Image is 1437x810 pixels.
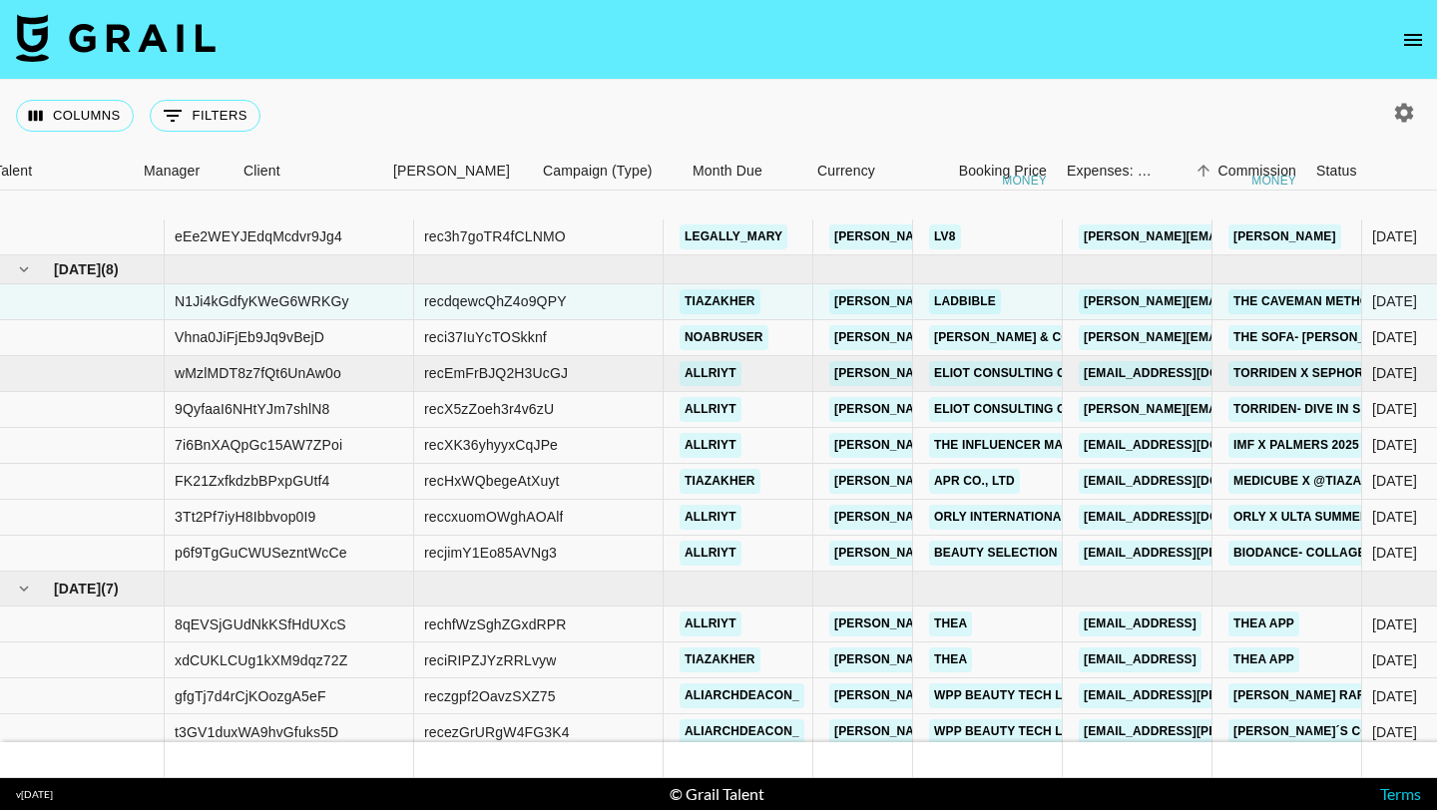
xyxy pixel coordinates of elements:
[680,505,741,530] a: allriyt
[101,259,119,279] span: ( 8 )
[929,289,1001,314] a: LADBIBLE
[929,611,972,636] a: Thea
[959,152,1047,191] div: Booking Price
[929,397,1134,422] a: Eliot Consulting Group LLC
[243,152,280,191] div: Client
[929,719,1094,744] a: WPP Beauty Tech Labs
[829,361,1257,386] a: [PERSON_NAME][EMAIL_ADDRESS][PERSON_NAME][DOMAIN_NAME]
[175,507,316,527] div: 3Tt2Pf7iyH8Ibbvop0I9
[144,152,200,191] div: Manager
[393,152,510,191] div: [PERSON_NAME]
[929,647,972,672] a: Thea
[424,399,554,419] div: recX5zZoeh3r4v6zU
[175,327,324,347] div: Vhna0JiFjEb9Jq9vBejD
[829,683,1257,708] a: [PERSON_NAME][EMAIL_ADDRESS][PERSON_NAME][DOMAIN_NAME]
[1372,614,1417,634] div: Aug '25
[670,784,764,804] div: © Grail Talent
[175,614,346,634] div: 8qEVSjGUdNkKSfHdUXcS
[1079,505,1302,530] a: [EMAIL_ADDRESS][DOMAIN_NAME]
[1079,719,1404,744] a: [EMAIL_ADDRESS][PERSON_NAME][DOMAIN_NAME]
[829,397,1257,422] a: [PERSON_NAME][EMAIL_ADDRESS][PERSON_NAME][DOMAIN_NAME]
[175,650,347,670] div: xdCUKLCUg1kXM9dqz72Z
[680,433,741,458] a: allriyt
[929,469,1020,494] a: APR Co., Ltd
[424,614,567,634] div: rechfWzSghZGxdRPR
[680,683,804,708] a: aliarchdeacon_
[1079,361,1302,386] a: [EMAIL_ADDRESS][DOMAIN_NAME]
[424,543,557,563] div: recjimY1Eo85AVNg3
[1316,152,1357,191] div: Status
[683,152,807,191] div: Month Due
[817,152,875,191] div: Currency
[543,152,653,191] div: Campaign (Type)
[829,611,1257,636] a: [PERSON_NAME][EMAIL_ADDRESS][PERSON_NAME][DOMAIN_NAME]
[1079,647,1201,672] a: [EMAIL_ADDRESS]
[807,152,907,191] div: Currency
[424,435,558,455] div: recXK36yhyyxCqJPe
[54,579,101,599] span: [DATE]
[1393,20,1433,60] button: open drawer
[1002,175,1047,187] div: money
[424,291,567,311] div: recdqewcQhZ4o9QPY
[1228,361,1377,386] a: Torriden x Sephora
[175,399,330,419] div: 9QyfaaI6NHtYJm7shlN8
[1372,543,1417,563] div: Jul '25
[234,152,383,191] div: Client
[1380,784,1421,803] a: Terms
[929,505,1074,530] a: ORLY International
[175,686,326,706] div: gfgTj7d4rCjKOozgA5eF
[1079,224,1404,249] a: [PERSON_NAME][EMAIL_ADDRESS][DOMAIN_NAME]
[424,686,556,706] div: reczgpf2OavzSXZ75
[54,259,101,279] span: [DATE]
[1079,541,1404,566] a: [EMAIL_ADDRESS][PERSON_NAME][DOMAIN_NAME]
[16,788,53,801] div: v [DATE]
[383,152,533,191] div: Booker
[424,363,568,383] div: recEmFrBJQ2H3UcGJ
[829,224,1257,249] a: [PERSON_NAME][EMAIL_ADDRESS][PERSON_NAME][DOMAIN_NAME]
[1079,397,1404,422] a: [PERSON_NAME][EMAIL_ADDRESS][DOMAIN_NAME]
[101,579,119,599] span: ( 7 )
[1228,469,1401,494] a: Medicube x @tiazakher
[1372,471,1417,491] div: Jul '25
[829,469,1257,494] a: [PERSON_NAME][EMAIL_ADDRESS][PERSON_NAME][DOMAIN_NAME]
[424,722,570,742] div: recezGrURgW4FG3K4
[1372,435,1417,455] div: Jul '25
[1372,399,1417,419] div: Jul '25
[829,505,1257,530] a: [PERSON_NAME][EMAIL_ADDRESS][PERSON_NAME][DOMAIN_NAME]
[680,397,741,422] a: allriyt
[1079,611,1201,636] a: [EMAIL_ADDRESS]
[1372,291,1417,311] div: Jul '25
[1228,433,1364,458] a: IMF x Palmers 2025
[829,325,1257,350] a: [PERSON_NAME][EMAIL_ADDRESS][PERSON_NAME][DOMAIN_NAME]
[1079,683,1404,708] a: [EMAIL_ADDRESS][PERSON_NAME][DOMAIN_NAME]
[424,226,566,246] div: rec3h7goTR4fCLNMO
[680,325,768,350] a: noabruser
[680,611,741,636] a: allriyt
[680,289,760,314] a: tiazakher
[1057,152,1157,191] div: Expenses: Remove Commission?
[680,647,760,672] a: tiazakher
[929,325,1103,350] a: [PERSON_NAME] & Co LLC
[929,683,1094,708] a: WPP Beauty Tech Labs
[1372,327,1417,347] div: Jul '25
[424,650,556,670] div: reciRIPZJYzRRLvyw
[829,289,1257,314] a: [PERSON_NAME][EMAIL_ADDRESS][PERSON_NAME][DOMAIN_NAME]
[1372,722,1417,742] div: Aug '25
[175,291,349,311] div: N1Ji4kGdfyKWeG6WRKGy
[1228,224,1341,249] a: [PERSON_NAME]
[1079,433,1302,458] a: [EMAIL_ADDRESS][DOMAIN_NAME]
[1079,289,1404,314] a: [PERSON_NAME][EMAIL_ADDRESS][DOMAIN_NAME]
[10,575,38,603] button: hide children
[680,719,804,744] a: aliarchdeacon_
[424,471,560,491] div: recHxWQbegeAtXuyt
[829,719,1257,744] a: [PERSON_NAME][EMAIL_ADDRESS][PERSON_NAME][DOMAIN_NAME]
[1251,175,1296,187] div: money
[175,543,347,563] div: p6f9TgGuCWUSezntWcCe
[1228,325,1409,350] a: The Sofa- [PERSON_NAME]
[1217,152,1296,191] div: Commission
[1228,611,1299,636] a: Thea App
[680,541,741,566] a: allriyt
[829,647,1257,672] a: [PERSON_NAME][EMAIL_ADDRESS][PERSON_NAME][DOMAIN_NAME]
[1190,157,1217,185] button: Sort
[16,14,216,62] img: Grail Talent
